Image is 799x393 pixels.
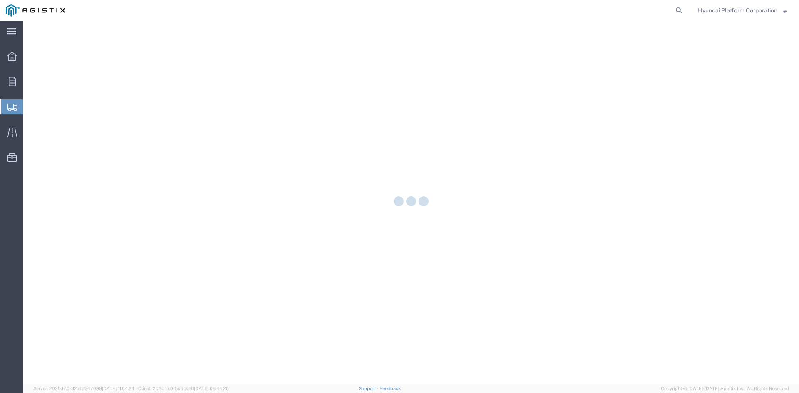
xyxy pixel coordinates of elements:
span: [DATE] 11:04:24 [102,386,134,391]
button: Hyundai Platform Corporation [697,5,787,15]
span: Server: 2025.17.0-327f6347098 [33,386,134,391]
a: Support [359,386,380,391]
img: logo [6,4,65,17]
span: Client: 2025.17.0-5dd568f [138,386,229,391]
a: Feedback [380,386,401,391]
span: [DATE] 08:44:20 [194,386,229,391]
span: Hyundai Platform Corporation [698,6,777,15]
span: Copyright © [DATE]-[DATE] Agistix Inc., All Rights Reserved [661,385,789,392]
